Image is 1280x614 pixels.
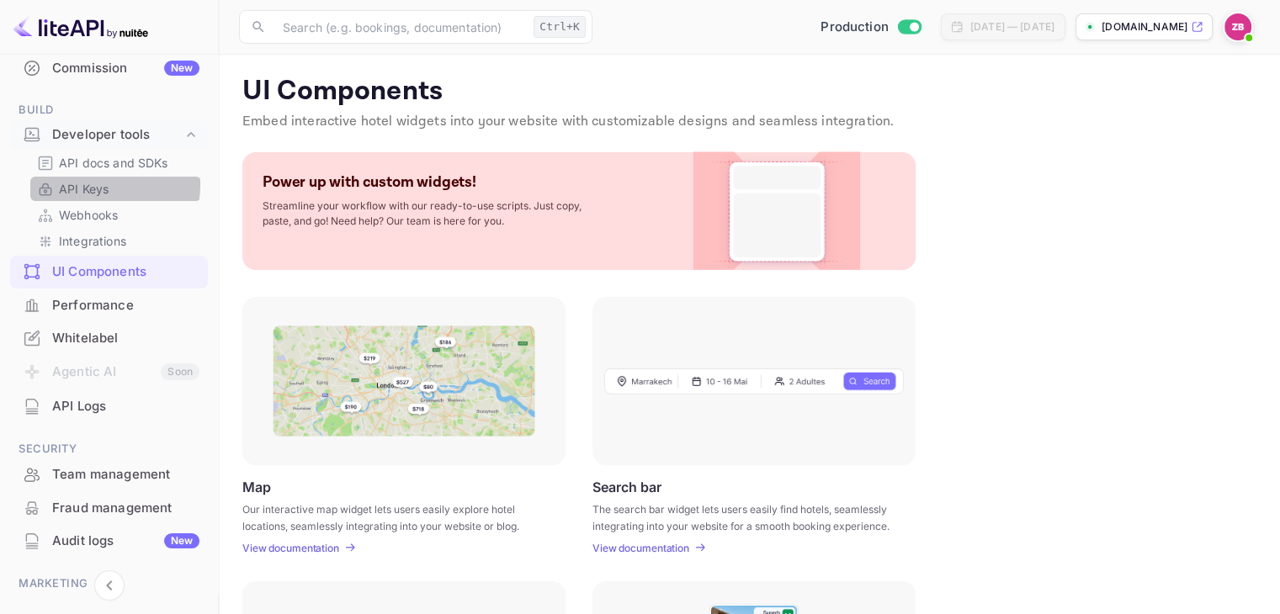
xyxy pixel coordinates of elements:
div: API Logs [10,390,208,423]
p: API Keys [59,180,109,198]
img: Zakaria Bendari [1224,13,1251,40]
a: Fraud management [10,492,208,523]
div: Ctrl+K [534,16,586,38]
a: UI Components [10,256,208,287]
div: UI Components [52,262,199,282]
p: API docs and SDKs [59,154,168,172]
a: API Keys [37,180,194,198]
div: UI Components [10,256,208,288]
p: View documentation [592,542,689,554]
p: Map [242,479,271,495]
p: Embed interactive hotel widgets into your website with customizable designs and seamless integrat... [242,112,1256,132]
img: LiteAPI logo [13,13,148,40]
a: View documentation [242,542,344,554]
div: Performance [52,296,199,315]
div: Switch to Sandbox mode [814,18,927,37]
div: Team management [52,465,199,484]
div: Fraud management [52,499,199,518]
div: API docs and SDKs [30,151,201,175]
p: Our interactive map widget lets users easily explore hotel locations, seamlessly integrating into... [242,501,544,532]
div: Audit logsNew [10,525,208,558]
div: Commission [52,59,199,78]
p: Streamline your workflow with our ready-to-use scripts. Just copy, paste, and go! Need help? Our ... [263,198,599,229]
span: Marketing [10,574,208,593]
div: API Logs [52,397,199,416]
p: UI Components [242,75,1256,109]
p: [DOMAIN_NAME] [1102,19,1187,34]
div: New [164,61,199,76]
p: Webhooks [59,206,118,224]
div: Whitelabel [52,329,199,348]
div: Developer tools [10,120,208,150]
div: CommissionNew [10,52,208,85]
div: Whitelabel [10,322,208,355]
a: Team management [10,458,208,490]
a: API Logs [10,390,208,421]
img: Search Frame [604,368,904,394]
a: Performance [10,289,208,320]
img: Map Frame [273,326,535,437]
span: Build [10,101,208,119]
input: Search (e.g. bookings, documentation) [273,10,527,44]
a: CommissionNew [10,52,208,83]
span: Production [821,18,889,37]
a: View documentation [592,542,694,554]
div: [DATE] — [DATE] [970,19,1054,34]
p: The search bar widget lets users easily find hotels, seamlessly integrating into your website for... [592,501,895,532]
div: Performance [10,289,208,322]
div: Team management [10,458,208,491]
a: Whitelabel [10,322,208,353]
div: API Keys [30,177,201,201]
a: Integrations [37,232,194,250]
p: Search bar [592,479,661,495]
div: Fraud management [10,492,208,525]
div: Developer tools [52,125,183,145]
button: Collapse navigation [94,570,125,601]
img: Custom Widget PNG [709,152,845,270]
div: Audit logs [52,532,199,551]
div: Webhooks [30,203,201,227]
a: API docs and SDKs [37,154,194,172]
p: View documentation [242,542,339,554]
p: Integrations [59,232,126,250]
p: Power up with custom widgets! [263,172,476,192]
a: Audit logsNew [10,525,208,556]
div: New [164,533,199,548]
div: Integrations [30,229,201,253]
a: Webhooks [37,206,194,224]
span: Security [10,440,208,458]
